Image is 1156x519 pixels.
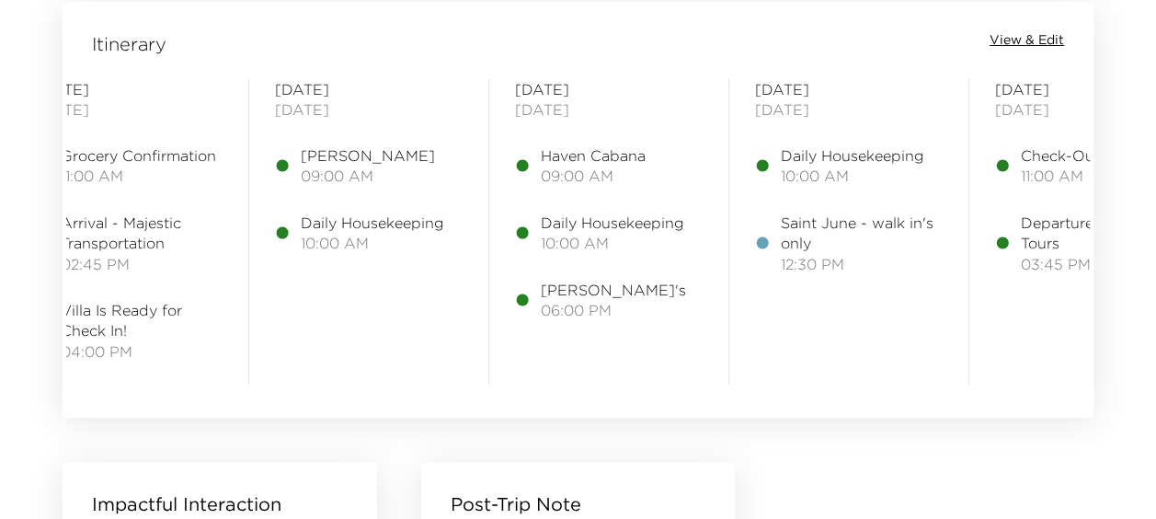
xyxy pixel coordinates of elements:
span: 12:30 PM [781,254,943,274]
span: Saint June - walk in's only [781,213,943,254]
span: Check-Out [1021,145,1100,166]
span: 11:00 AM [1021,166,1100,186]
span: [DATE] [755,99,943,120]
span: [DATE] [515,79,703,99]
p: Impactful Interaction [92,491,281,517]
span: [PERSON_NAME] [301,145,435,166]
span: 10:00 AM [781,166,924,186]
span: Arrival - Majestic Transportation [61,213,223,254]
span: [DATE] [35,99,223,120]
p: Post-Trip Note [451,491,581,517]
span: Daily Housekeeping [781,145,924,166]
span: 06:00 PM [541,300,686,320]
span: [DATE] [275,79,463,99]
span: Grocery Confirmation [61,145,216,166]
span: [DATE] [755,79,943,99]
span: [DATE] [35,79,223,99]
span: [PERSON_NAME]'s [541,280,686,300]
span: 10:00 AM [541,233,684,253]
span: Daily Housekeeping [301,213,444,233]
span: 11:00 AM [61,166,216,186]
button: View & Edit [990,31,1064,50]
span: 10:00 AM [301,233,444,253]
span: [DATE] [275,99,463,120]
span: Haven Cabana [541,145,646,166]
span: [DATE] [515,99,703,120]
span: 04:00 PM [61,341,223,362]
span: 09:00 AM [301,166,435,186]
span: 02:45 PM [61,254,223,274]
span: Villa Is Ready for Check In! [61,300,223,341]
span: Itinerary [92,31,166,57]
span: 09:00 AM [541,166,646,186]
span: Daily Housekeeping [541,213,684,233]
